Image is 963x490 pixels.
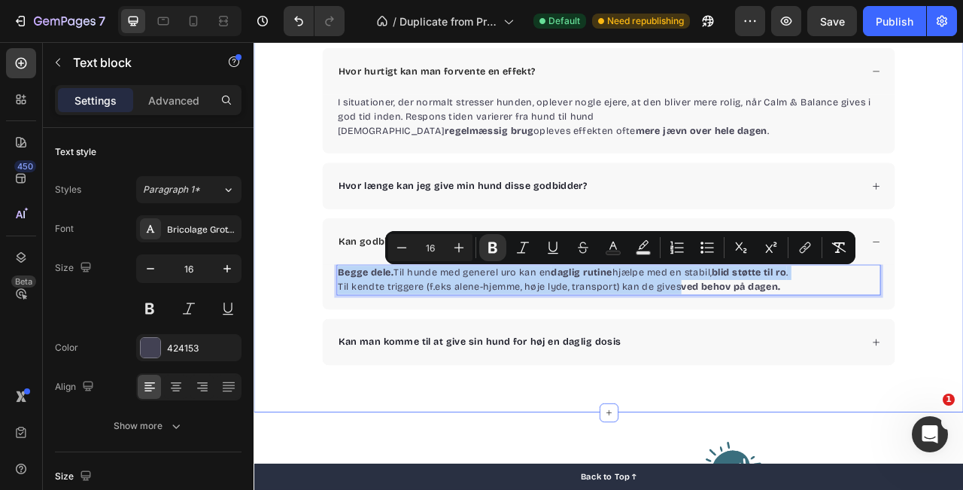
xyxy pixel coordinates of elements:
div: Align [55,377,97,397]
div: Rich Text Editor. Editing area: main [105,370,469,393]
p: Advanced [148,93,199,108]
span: 1 [943,394,955,406]
div: Rich Text Editor. Editing area: main [105,283,797,322]
div: Publish [876,14,913,29]
div: Rich Text Editor. Editing area: main [105,66,797,123]
button: Show more [55,412,242,440]
strong: mere jævn over hele dagen [486,105,654,120]
p: Kan man komme til at give sin hund for høj en daglig dosis [108,373,467,391]
p: 7 [99,12,105,30]
div: Bricolage Grotesque [167,223,238,236]
button: Save [807,6,857,36]
div: Styles [55,183,81,196]
strong: Begge dele. [107,286,178,300]
div: Show more [114,418,184,434]
p: Hvor længe kan jeg give min hund disse godbidder? [108,174,425,192]
div: Text style [55,145,96,159]
div: Rich Text Editor. Editing area: main [105,172,427,194]
span: Save [820,15,845,28]
span: Default [548,14,580,28]
div: 424153 [167,342,238,355]
p: I situationer, der normalt stresser hunden, oplever nogle ejere, at den bliver mere rolig, når Ca... [107,68,796,104]
div: Size [55,258,95,278]
p: Settings [74,93,117,108]
span: / [393,14,396,29]
div: Undo/Redo [284,6,345,36]
p: Til kendte triggere (f.eks alene-hjemme, høje lyde, transport) kan de gives [107,303,796,321]
div: Size [55,467,95,487]
span: Paragraph 1* [143,183,200,196]
div: Rich Text Editor. Editing area: main [105,242,440,265]
div: Editor contextual toolbar [385,231,855,264]
strong: regelmæssig brug [243,105,356,120]
strong: daglig rutine [378,286,457,300]
div: Color [55,341,78,355]
p: [DEMOGRAPHIC_DATA] opleves effekten ofte . [107,104,796,122]
iframe: Design area [254,42,963,490]
iframe: Intercom live chat [912,416,948,452]
button: 7 [6,6,112,36]
strong: ved behov på dagen. [544,304,671,318]
div: 450 [14,160,36,172]
span: Need republishing [607,14,684,28]
span: Duplicate from Product Page - [DATE] 15:41:40 [399,14,497,29]
strong: blid støtte til ro [583,286,678,300]
div: Beta [11,275,36,288]
button: Publish [863,6,926,36]
button: Paragraph 1* [136,176,242,203]
p: Kan godbidderne bruges dagligt, eller kun ved behov? [108,245,438,263]
p: Til hunde med generel uro kan en hjælpe med en stabil, . [107,285,796,303]
div: Font [55,222,74,236]
p: Text block [73,53,201,72]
